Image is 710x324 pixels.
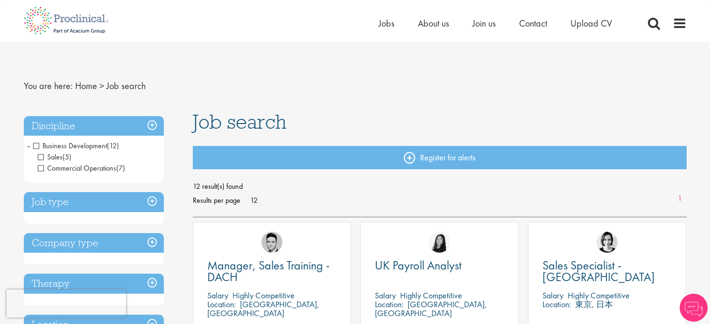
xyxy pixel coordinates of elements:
span: Location: [375,299,403,310]
a: Contact [519,17,547,29]
a: About us [418,17,449,29]
span: UK Payroll Analyst [375,257,462,273]
span: Job search [106,80,146,92]
a: breadcrumb link [75,80,97,92]
h3: Company type [24,233,164,253]
span: Business Development [33,141,119,151]
p: 東京, 日本 [575,299,613,310]
p: Highly Competitive [568,290,630,301]
img: Chatbot [680,294,708,322]
p: [GEOGRAPHIC_DATA], [GEOGRAPHIC_DATA] [207,299,319,318]
a: Join us [472,17,496,29]
span: (12) [107,141,119,151]
a: UK Payroll Analyst [375,260,504,271]
img: Connor Lynes [261,232,282,253]
span: Salary [207,290,228,301]
span: Location: [542,299,571,310]
span: Location: [207,299,236,310]
span: Commercial Operations [38,163,125,173]
h3: Therapy [24,274,164,294]
span: 12 result(s) found [193,179,687,193]
a: Jobs [379,17,394,29]
span: Sales Specialist - [GEOGRAPHIC_DATA] [542,257,655,285]
h3: Discipline [24,116,164,136]
img: Nic Choa [597,232,618,253]
span: - [27,138,30,152]
span: Salary [542,290,563,301]
span: > [99,80,104,92]
p: [GEOGRAPHIC_DATA], [GEOGRAPHIC_DATA] [375,299,487,318]
span: Job search [193,109,287,134]
p: Highly Competitive [400,290,462,301]
span: Commercial Operations [38,163,116,173]
span: (5) [63,152,71,162]
img: Numhom Sudsok [429,232,450,253]
h3: Job type [24,192,164,212]
p: Highly Competitive [232,290,295,301]
span: Sales [38,152,71,162]
span: Manager, Sales Training - DACH [207,257,330,285]
span: Sales [38,152,63,162]
span: You are here: [24,80,73,92]
a: Sales Specialist - [GEOGRAPHIC_DATA] [542,260,672,283]
a: Register for alerts [193,146,687,169]
a: 1 [673,193,687,204]
a: Manager, Sales Training - DACH [207,260,337,283]
a: Upload CV [570,17,612,29]
span: Business Development [33,141,107,151]
span: Salary [375,290,396,301]
iframe: reCAPTCHA [7,290,126,317]
span: Results per page [193,193,240,207]
span: (7) [116,163,125,173]
a: 12 [247,195,261,205]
